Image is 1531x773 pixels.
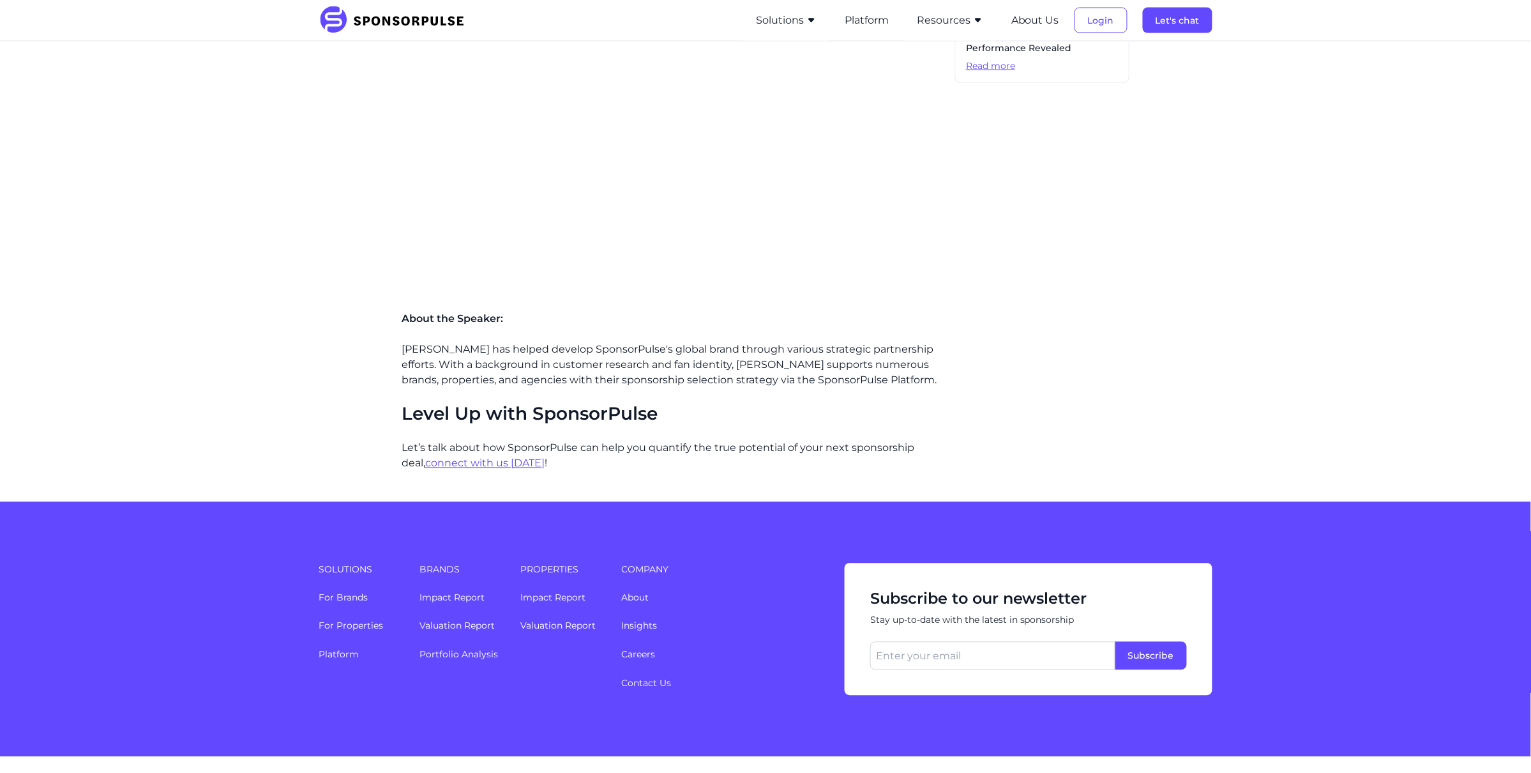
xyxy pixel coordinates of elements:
p: [PERSON_NAME] has helped develop SponsorPulse's global brand through various strategic partnershi... [402,342,945,388]
span: Stay up-to-date with the latest in sponsorship [870,615,1187,627]
a: Login [1075,15,1128,26]
a: Platform [319,649,359,661]
a: Impact Report [419,592,485,604]
a: Portfolio Analysis [419,649,498,661]
a: connect with us [DATE] [425,457,545,470]
a: Careers [622,649,656,661]
span: Solutions [319,563,404,576]
button: Solutions [756,13,817,28]
span: About the Speaker: [402,313,503,325]
input: Enter your email [870,642,1115,670]
span: Brands [419,563,505,576]
a: Contact Us [622,678,672,689]
span: Subscribe to our newsletter [870,589,1187,609]
a: Valuation Report [520,620,596,632]
a: For Brands [319,592,368,604]
a: Insights [622,620,658,632]
button: Subscribe [1115,642,1187,670]
a: Let's chat [1143,15,1212,26]
span: Read more [966,60,1119,73]
h2: Level Up with SponsorPulse [402,404,945,425]
a: About Us [1011,15,1059,26]
a: For Properties [319,620,383,632]
a: Impact Report [520,592,585,604]
span: Company [622,563,808,576]
button: About Us [1011,13,1059,28]
p: Let’s talk about how SponsorPulse can help you quantify the true potential of your next sponsorsh... [402,441,945,471]
a: About [622,592,649,604]
button: Resources [917,13,983,28]
button: Platform [845,13,889,28]
a: Valuation Report [419,620,495,632]
img: SponsorPulse [319,6,474,34]
button: Login [1075,8,1128,33]
a: Platform [845,15,889,26]
iframe: Chat Widget [1467,712,1531,773]
button: Let's chat [1143,8,1212,33]
span: Properties [520,563,606,576]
